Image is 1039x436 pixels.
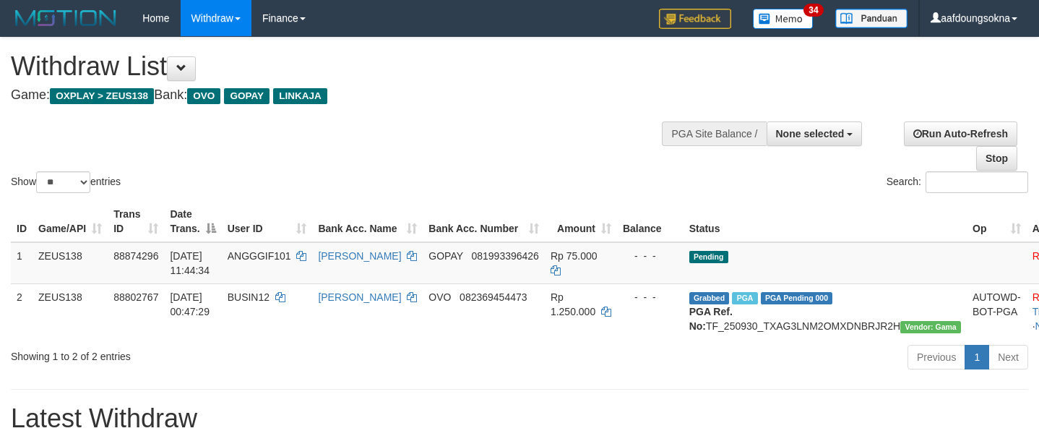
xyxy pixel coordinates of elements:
[33,242,108,284] td: ZEUS138
[689,251,728,263] span: Pending
[11,404,1028,433] h1: Latest Withdraw
[228,250,291,262] span: ANGGGIF101
[222,201,313,242] th: User ID: activate to sort column ascending
[659,9,731,29] img: Feedback.jpg
[904,121,1017,146] a: Run Auto-Refresh
[224,88,270,104] span: GOPAY
[551,250,598,262] span: Rp 75.000
[33,283,108,339] td: ZEUS138
[11,52,678,81] h1: Withdraw List
[460,291,527,303] span: Copy 082369454473 to clipboard
[11,201,33,242] th: ID
[623,249,678,263] div: - - -
[113,250,158,262] span: 88874296
[551,291,595,317] span: Rp 1.250.000
[900,321,961,333] span: Vendor URL: https://trx31.1velocity.biz
[11,283,33,339] td: 2
[108,201,164,242] th: Trans ID: activate to sort column ascending
[170,250,210,276] span: [DATE] 11:44:34
[423,201,545,242] th: Bank Acc. Number: activate to sort column ascending
[753,9,814,29] img: Button%20Memo.svg
[617,201,684,242] th: Balance
[926,171,1028,193] input: Search:
[11,171,121,193] label: Show entries
[318,250,401,262] a: [PERSON_NAME]
[887,171,1028,193] label: Search:
[976,146,1017,171] a: Stop
[684,201,967,242] th: Status
[967,201,1027,242] th: Op: activate to sort column ascending
[545,201,617,242] th: Amount: activate to sort column ascending
[312,201,423,242] th: Bank Acc. Name: activate to sort column ascending
[11,343,422,364] div: Showing 1 to 2 of 2 entries
[228,291,270,303] span: BUSIN12
[187,88,220,104] span: OVO
[471,250,538,262] span: Copy 081993396426 to clipboard
[273,88,327,104] span: LINKAJA
[318,291,401,303] a: [PERSON_NAME]
[684,283,967,339] td: TF_250930_TXAG3LNM2OMXDNBRJR2H
[170,291,210,317] span: [DATE] 00:47:29
[11,88,678,103] h4: Game: Bank:
[428,291,451,303] span: OVO
[36,171,90,193] select: Showentries
[11,7,121,29] img: MOTION_logo.png
[835,9,907,28] img: panduan.png
[967,283,1027,339] td: AUTOWD-BOT-PGA
[33,201,108,242] th: Game/API: activate to sort column ascending
[428,250,462,262] span: GOPAY
[11,242,33,284] td: 1
[50,88,154,104] span: OXPLAY > ZEUS138
[776,128,845,140] span: None selected
[907,345,965,369] a: Previous
[689,292,730,304] span: Grabbed
[113,291,158,303] span: 88802767
[988,345,1028,369] a: Next
[662,121,766,146] div: PGA Site Balance /
[732,292,757,304] span: Marked by aafsreyleap
[623,290,678,304] div: - - -
[965,345,989,369] a: 1
[803,4,823,17] span: 34
[164,201,221,242] th: Date Trans.: activate to sort column descending
[689,306,733,332] b: PGA Ref. No:
[761,292,833,304] span: PGA Pending
[767,121,863,146] button: None selected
